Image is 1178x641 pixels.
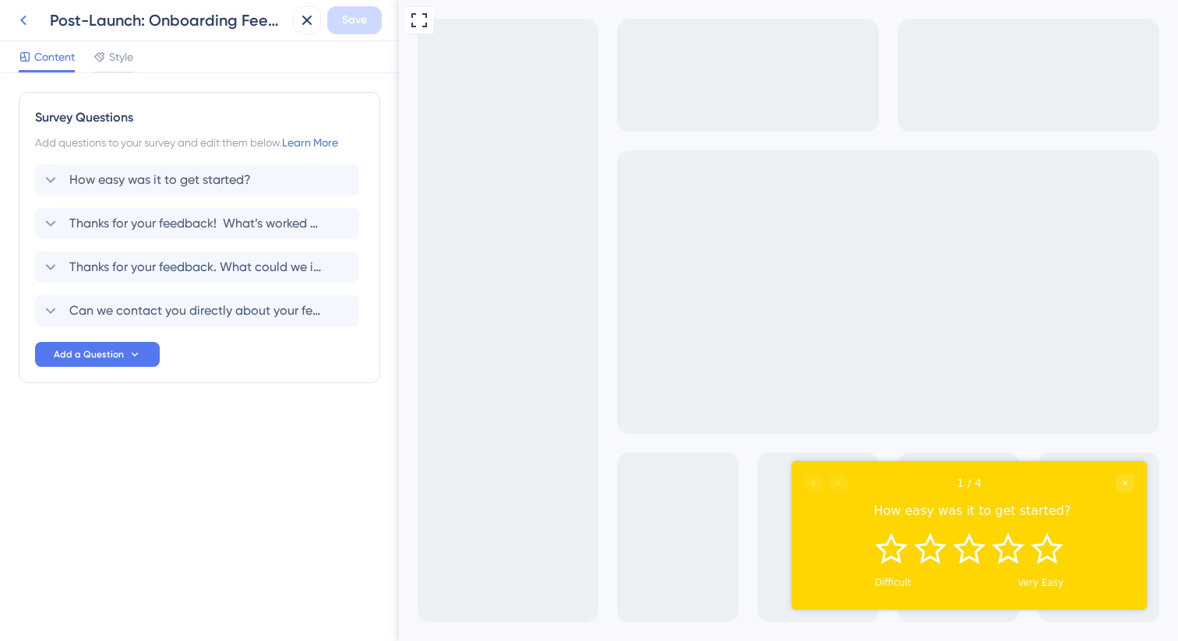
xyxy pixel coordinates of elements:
[34,48,75,66] span: Content
[35,108,364,127] div: Survey Questions
[69,171,251,189] span: How easy was it to get started?
[393,461,748,611] iframe: UserGuiding Survey
[109,48,133,66] span: Style
[54,348,124,361] span: Add a Question
[342,11,367,30] span: Save
[35,133,364,152] div: Add questions to your survey and edit them below.
[69,214,326,233] span: Thanks for your feedback! What’s worked well for you?
[69,258,326,276] span: Thanks for your feedback. What could we improve?
[50,9,287,31] div: Post-Launch: Onboarding Feedback
[282,136,338,149] a: Learn More
[35,342,160,367] button: Add a Question
[327,6,382,34] button: Save
[69,301,326,320] span: Can we contact you directly about your feedback?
